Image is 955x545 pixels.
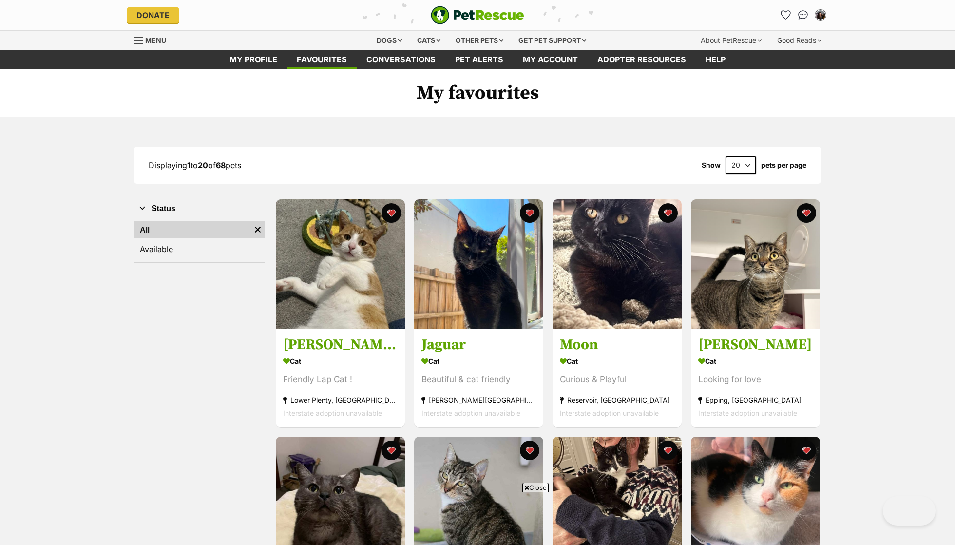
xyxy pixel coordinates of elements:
[512,31,593,50] div: Get pet support
[795,7,811,23] a: Conversations
[410,31,447,50] div: Cats
[770,31,828,50] div: Good Reads
[797,203,816,223] button: favourite
[198,160,208,170] strong: 20
[691,199,820,329] img: Tabatha
[134,219,265,262] div: Status
[357,50,445,69] a: conversations
[134,202,265,215] button: Status
[421,373,536,387] div: Beautiful & cat friendly
[187,160,191,170] strong: 1
[283,354,398,369] div: Cat
[414,199,543,329] img: Jaguar
[560,409,659,418] span: Interstate adoption unavailable
[778,7,793,23] a: Favourites
[520,203,539,223] button: favourite
[816,10,825,20] img: Duong Do (Freya) profile pic
[798,10,808,20] img: chat-41dd97257d64d25036548639549fe6c8038ab92f7586957e7f3b1b290dea8141.svg
[145,36,166,44] span: Menu
[149,160,241,170] span: Displaying to of pets
[421,394,536,407] div: [PERSON_NAME][GEOGRAPHIC_DATA]
[276,329,405,428] a: [PERSON_NAME] 🧡 Cat Friendly Lap Cat ! Lower Plenty, [GEOGRAPHIC_DATA] Interstate adoption unavai...
[553,329,682,428] a: Moon Cat Curious & Playful Reservoir, [GEOGRAPHIC_DATA] Interstate adoption unavailable favourite
[761,161,806,169] label: pets per page
[250,221,265,238] a: Remove filter
[694,31,768,50] div: About PetRescue
[300,496,655,540] iframe: Advertisement
[283,394,398,407] div: Lower Plenty, [GEOGRAPHIC_DATA]
[778,7,828,23] ul: Account quick links
[560,354,674,369] div: Cat
[813,7,828,23] button: My account
[691,329,820,428] a: [PERSON_NAME] Cat Looking for love Epping, [GEOGRAPHIC_DATA] Interstate adoption unavailable favo...
[414,329,543,428] a: Jaguar Cat Beautiful & cat friendly [PERSON_NAME][GEOGRAPHIC_DATA] Interstate adoption unavailabl...
[588,50,696,69] a: Adopter resources
[283,373,398,387] div: Friendly Lap Cat !
[698,354,813,369] div: Cat
[283,336,398,354] h3: [PERSON_NAME] 🧡
[287,50,357,69] a: Favourites
[431,6,524,24] img: logo-e224e6f780fb5917bec1dbf3a21bbac754714ae5b6737aabdf751b685950b380.svg
[421,354,536,369] div: Cat
[134,221,250,238] a: All
[276,199,405,329] img: Archie 🧡
[553,199,682,329] img: Moon
[445,50,513,69] a: Pet alerts
[797,441,816,460] button: favourite
[698,336,813,354] h3: [PERSON_NAME]
[560,336,674,354] h3: Moon
[431,6,524,24] a: PetRescue
[382,441,401,460] button: favourite
[520,441,539,460] button: favourite
[216,160,226,170] strong: 68
[449,31,510,50] div: Other pets
[698,394,813,407] div: Epping, [GEOGRAPHIC_DATA]
[560,394,674,407] div: Reservoir, [GEOGRAPHIC_DATA]
[698,409,797,418] span: Interstate adoption unavailable
[883,496,936,526] iframe: Help Scout Beacon - Open
[421,409,520,418] span: Interstate adoption unavailable
[421,336,536,354] h3: Jaguar
[698,373,813,387] div: Looking for love
[513,50,588,69] a: My account
[134,240,265,258] a: Available
[134,31,173,48] a: Menu
[702,161,721,169] span: Show
[658,203,678,223] button: favourite
[522,483,549,492] span: Close
[283,409,382,418] span: Interstate adoption unavailable
[220,50,287,69] a: My profile
[696,50,735,69] a: Help
[127,7,179,23] a: Donate
[658,441,678,460] button: favourite
[370,31,409,50] div: Dogs
[560,373,674,387] div: Curious & Playful
[382,203,401,223] button: favourite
